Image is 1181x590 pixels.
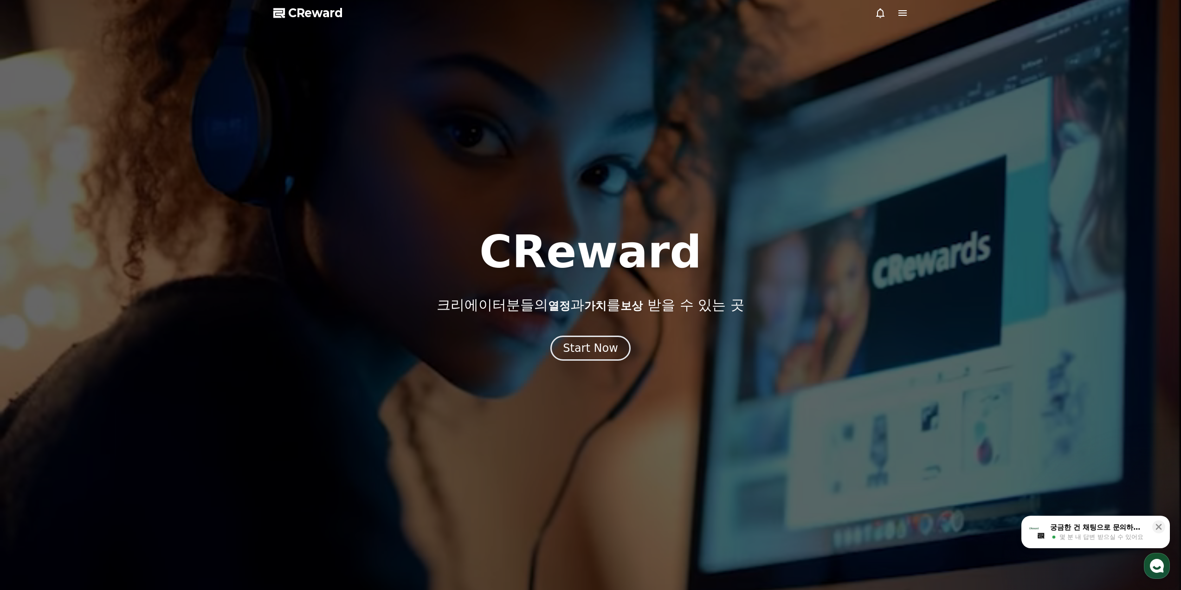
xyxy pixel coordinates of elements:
[120,294,178,318] a: 설정
[437,297,744,313] p: 크리에이터분들의 과 를 받을 수 있는 곳
[563,341,618,356] div: Start Now
[3,294,61,318] a: 홈
[273,6,343,20] a: CReward
[620,299,643,312] span: 보상
[61,294,120,318] a: 대화
[85,309,96,316] span: 대화
[29,308,35,316] span: 홈
[550,336,631,361] button: Start Now
[548,299,570,312] span: 열정
[550,345,631,354] a: Start Now
[288,6,343,20] span: CReward
[584,299,607,312] span: 가치
[143,308,155,316] span: 설정
[479,230,702,274] h1: CReward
